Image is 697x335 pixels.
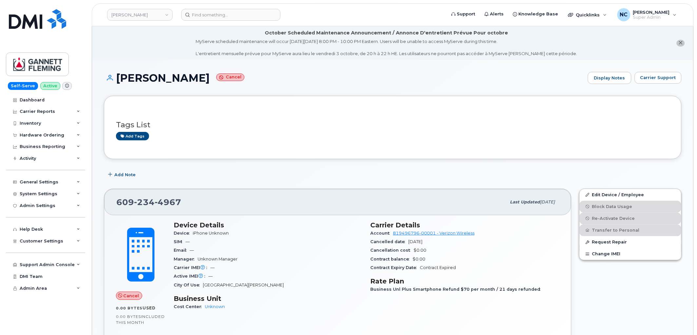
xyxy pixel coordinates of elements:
span: $0.00 [413,257,426,262]
span: — [208,274,213,279]
span: used [143,305,156,310]
span: Active IMEI [174,274,208,279]
span: Contract balance [371,257,413,262]
a: Display Notes [588,72,631,84]
span: — [190,248,194,253]
button: Block Data Usage [580,201,681,213]
span: Account [371,231,393,236]
span: Contract Expired [420,265,456,270]
span: SIM [174,239,185,244]
h3: Rate Plan [371,277,560,285]
button: Add Note [104,169,141,181]
span: — [210,265,215,270]
button: Carrier Support [635,72,682,84]
span: Device [174,231,193,236]
span: included this month [116,314,165,325]
span: [GEOGRAPHIC_DATA][PERSON_NAME] [203,283,284,287]
span: [DATE] [409,239,423,244]
a: Unknown [205,304,225,309]
span: Carrier IMEI [174,265,210,270]
h3: Carrier Details [371,221,560,229]
button: Request Repair [580,236,681,248]
button: Transfer to Personal [580,224,681,236]
button: Re-Activate Device [580,213,681,224]
span: Business Unl Plus Smartphone Refund $70 per month / 21 days refunded [371,287,544,292]
span: $0.00 [414,248,427,253]
span: Add Note [114,172,136,178]
button: Change IMEI [580,248,681,260]
span: Re-Activate Device [592,216,635,221]
span: Cancelled date [371,239,409,244]
span: Last updated [510,199,540,204]
span: Carrier Support [640,74,676,81]
span: 234 [134,197,155,207]
span: — [185,239,190,244]
a: Add tags [116,132,149,140]
a: 819496796-00001 - Verizon Wireless [393,231,475,236]
small: Cancel [216,73,244,81]
h3: Tags List [116,121,669,129]
span: Manager [174,257,198,262]
span: Cost Center [174,304,205,309]
a: Edit Device / Employee [580,189,681,201]
span: Cancellation cost [371,248,414,253]
div: MyServe scheduled maintenance will occur [DATE][DATE] 8:00 PM - 10:00 PM Eastern. Users will be u... [196,38,577,57]
h3: Business Unit [174,295,363,303]
span: 0.00 Bytes [116,306,143,310]
span: 0.00 Bytes [116,314,141,319]
span: Contract Expiry Date [371,265,420,270]
span: 4967 [155,197,181,207]
span: 609 [116,197,181,207]
span: iPhone Unknown [193,231,229,236]
div: October Scheduled Maintenance Announcement / Annonce D'entretient Prévue Pour octobre [265,30,508,36]
h1: [PERSON_NAME] [104,72,585,84]
span: Email [174,248,190,253]
span: Unknown Manager [198,257,238,262]
span: City Of Use [174,283,203,287]
h3: Device Details [174,221,363,229]
button: close notification [677,40,685,47]
span: Cancel [124,293,139,299]
span: [DATE] [540,199,555,204]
